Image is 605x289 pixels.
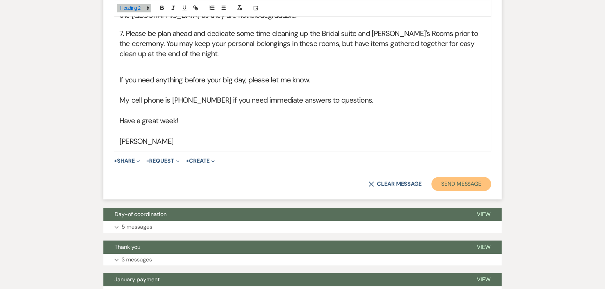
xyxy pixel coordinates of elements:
[119,116,486,126] h2: Have a great week!
[186,158,215,164] button: Create
[477,243,490,251] span: View
[466,240,502,254] button: View
[466,208,502,221] button: View
[114,158,117,164] span: +
[477,276,490,283] span: View
[146,158,150,164] span: +
[103,254,502,266] button: 3 messages
[103,208,466,221] button: Day-of coordination
[122,255,152,264] p: 3 messages
[119,136,486,147] h2: [PERSON_NAME]
[369,181,422,187] button: Clear message
[114,158,140,164] button: Share
[186,158,189,164] span: +
[146,158,180,164] button: Request
[103,240,466,254] button: Thank you
[119,29,486,59] h2: 7. Please be plan ahead and dedicate some time cleaning up the Bridal suite and [PERSON_NAME]'s R...
[115,276,160,283] span: January payment
[477,210,490,218] span: View
[103,221,502,233] button: 5 messages
[103,273,466,286] button: January payment
[119,95,486,105] h2: My cell phone is [PHONE_NUMBER] if you need immediate answers to questions.
[119,75,486,85] h2: If you need anything before your big day, please let me know.
[466,273,502,286] button: View
[115,210,167,218] span: Day-of coordination
[122,222,152,231] p: 5 messages
[115,243,140,251] span: Thank you
[431,177,491,191] button: Send Message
